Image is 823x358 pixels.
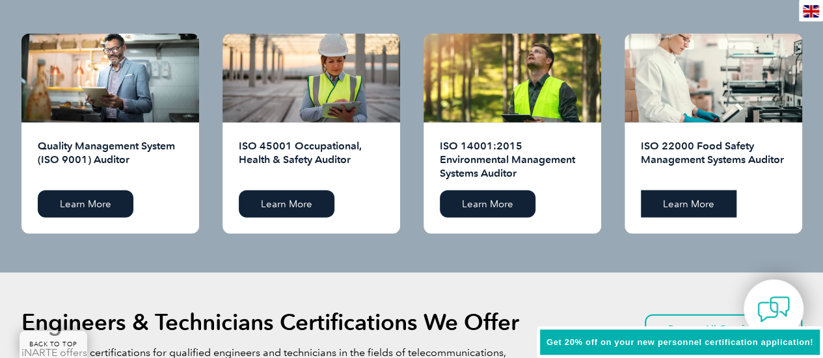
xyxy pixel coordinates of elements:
[38,139,183,181] h2: Quality Management System (ISO 9001) Auditor
[546,337,813,347] span: Get 20% off on your new personnel certification application!
[641,139,786,181] h2: ISO 22000 Food Safety Management Systems Auditor
[239,139,384,181] h2: ISO 45001 Occupational, Health & Safety Auditor
[757,293,790,326] img: contact-chat.png
[641,190,736,218] a: Learn More
[440,139,585,181] h2: ISO 14001:2015 Environmental Management Systems Auditor
[38,190,133,218] a: Learn More
[645,314,802,344] a: Browse All Certifications
[440,190,535,218] a: Learn More
[239,190,334,218] a: Learn More
[803,5,819,18] img: en
[20,331,87,358] a: BACK TO TOP
[21,312,519,333] h2: Engineers & Technicians Certifications We Offer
